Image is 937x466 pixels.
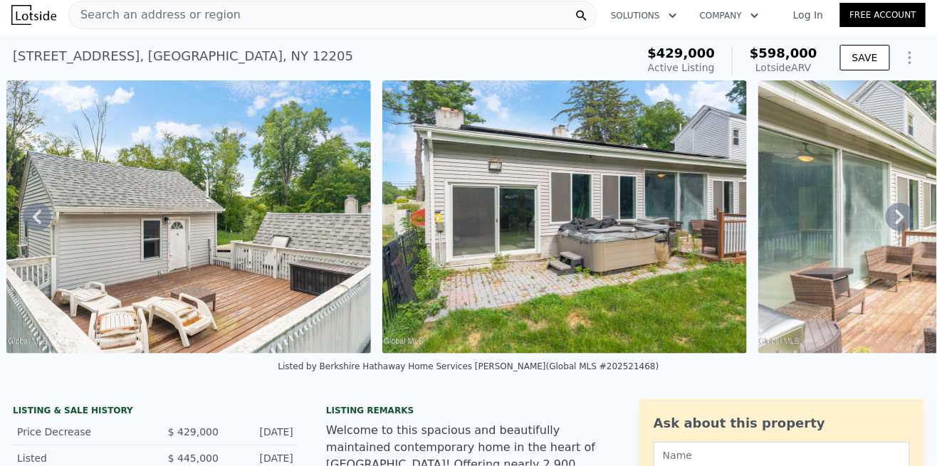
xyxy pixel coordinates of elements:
[382,80,747,354] img: Sale: 167092592 Parcel: 72986546
[230,425,293,439] div: [DATE]
[168,452,219,464] span: $ 445,000
[69,6,241,23] span: Search an address or region
[896,43,924,72] button: Show Options
[654,413,910,433] div: Ask about this property
[840,3,926,27] a: Free Account
[689,3,770,28] button: Company
[648,46,716,60] span: $429,000
[13,46,353,66] div: [STREET_ADDRESS] , [GEOGRAPHIC_DATA] , NY 12205
[326,405,611,416] div: Listing remarks
[750,46,817,60] span: $598,000
[278,361,659,371] div: Listed by Berkshire Hathaway Home Services [PERSON_NAME] (Global MLS #202521468)
[648,62,715,73] span: Active Listing
[17,425,144,439] div: Price Decrease
[840,45,890,70] button: SAVE
[776,8,840,22] a: Log In
[11,5,56,25] img: Lotside
[17,451,144,465] div: Listed
[750,60,817,75] div: Lotside ARV
[13,405,298,419] div: LISTING & SALE HISTORY
[230,451,293,465] div: [DATE]
[600,3,689,28] button: Solutions
[6,80,371,354] img: Sale: 167092592 Parcel: 72986546
[168,426,219,438] span: $ 429,000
